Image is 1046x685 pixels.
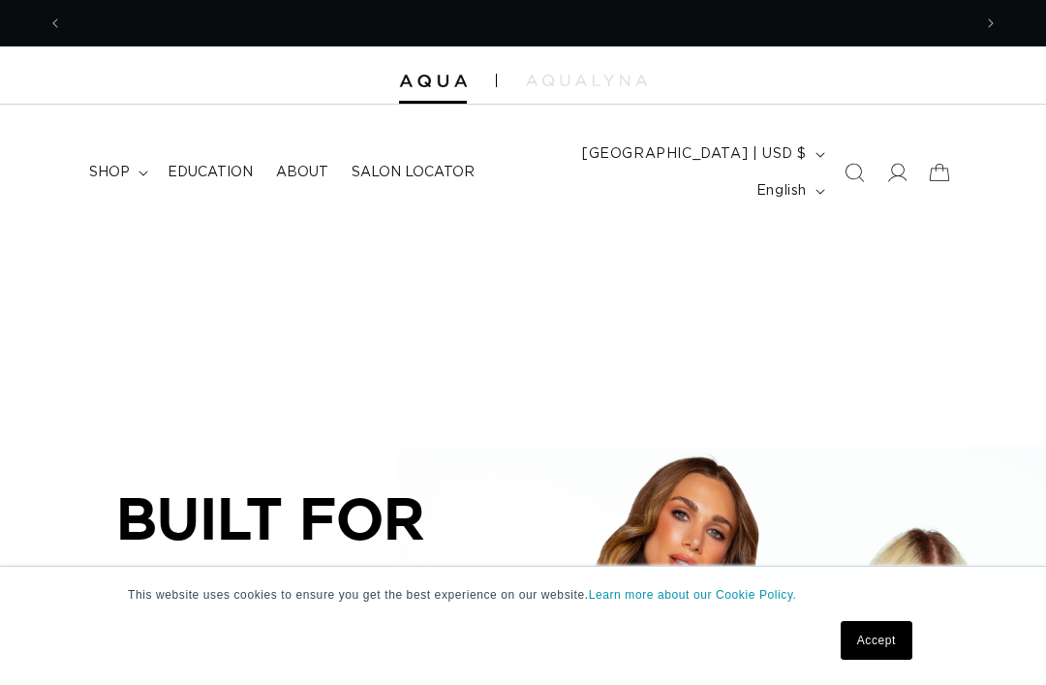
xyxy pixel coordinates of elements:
[756,181,807,202] span: English
[264,152,340,193] a: About
[589,588,797,602] a: Learn more about our Cookie Policy.
[128,586,918,604] p: This website uses cookies to ensure you get the best experience on our website.
[340,152,486,193] a: Salon Locator
[841,621,912,660] a: Accept
[833,151,876,194] summary: Search
[34,5,77,42] button: Previous announcement
[969,5,1012,42] button: Next announcement
[89,164,130,181] span: shop
[276,164,328,181] span: About
[168,164,253,181] span: Education
[352,164,475,181] span: Salon Locator
[77,152,156,193] summary: shop
[399,75,467,88] img: Aqua Hair Extensions
[745,172,833,209] button: English
[570,136,833,172] button: [GEOGRAPHIC_DATA] | USD $
[526,75,647,86] img: aqualyna.com
[582,144,807,165] span: [GEOGRAPHIC_DATA] | USD $
[156,152,264,193] a: Education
